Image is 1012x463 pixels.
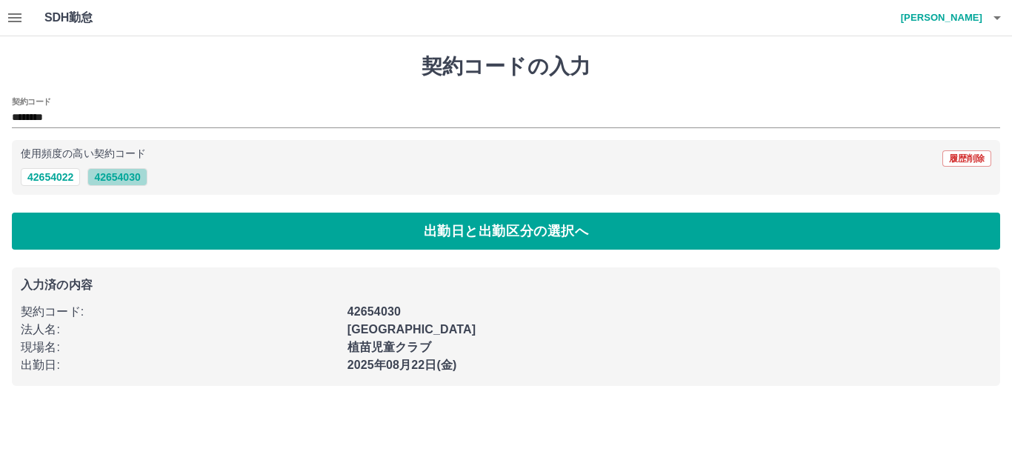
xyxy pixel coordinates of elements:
h2: 契約コード [12,96,51,107]
button: 履歴削除 [942,150,991,167]
p: 出勤日 : [21,356,339,374]
b: [GEOGRAPHIC_DATA] [347,323,476,336]
b: 42654030 [347,305,401,318]
button: 42654030 [87,168,147,186]
b: 2025年08月22日(金) [347,359,457,371]
b: 植苗児童クラブ [347,341,431,353]
p: 入力済の内容 [21,279,991,291]
p: 現場名 : [21,339,339,356]
button: 42654022 [21,168,80,186]
p: 法人名 : [21,321,339,339]
p: 契約コード : [21,303,339,321]
p: 使用頻度の高い契約コード [21,149,146,159]
button: 出勤日と出勤区分の選択へ [12,213,1000,250]
h1: 契約コードの入力 [12,54,1000,79]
